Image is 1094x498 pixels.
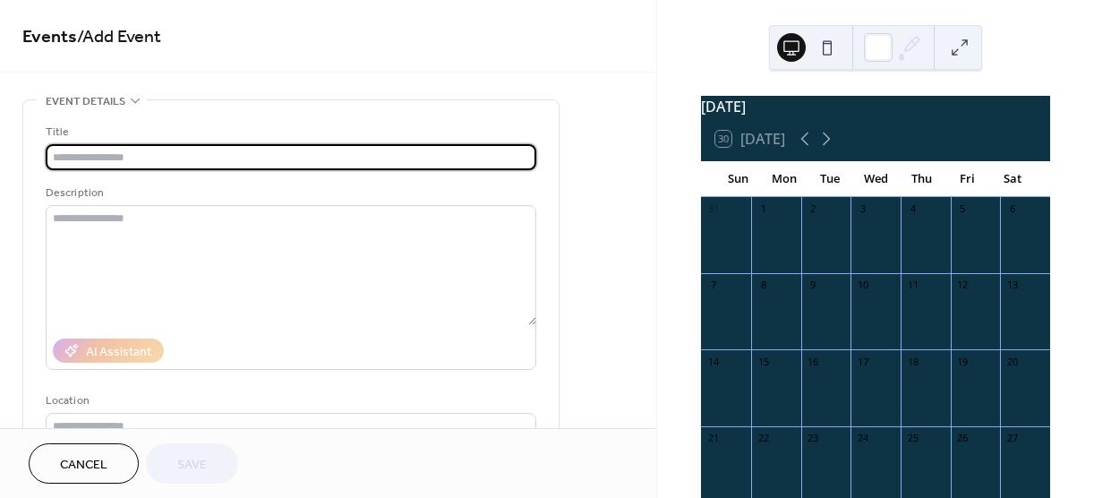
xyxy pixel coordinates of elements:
div: 23 [807,432,820,445]
div: 5 [956,202,970,216]
span: Event details [46,92,125,111]
div: 22 [756,432,770,445]
div: 19 [956,355,970,368]
div: Fri [944,161,990,197]
div: 27 [1005,432,1019,445]
div: 17 [856,355,869,368]
a: Events [22,20,77,55]
span: Cancel [60,456,107,475]
div: 21 [706,432,720,445]
div: 15 [756,355,770,368]
div: 20 [1005,355,1019,368]
div: 4 [906,202,919,216]
div: 10 [856,279,869,292]
button: Cancel [29,443,139,484]
div: 1 [756,202,770,216]
div: 24 [856,432,869,445]
div: Location [46,391,533,410]
div: 8 [756,279,770,292]
div: 18 [906,355,919,368]
div: Sun [715,161,761,197]
div: 2 [807,202,820,216]
div: 7 [706,279,720,292]
div: 25 [906,432,919,445]
div: 16 [807,355,820,368]
div: [DATE] [701,96,1050,117]
div: 3 [856,202,869,216]
div: 6 [1005,202,1019,216]
div: Thu [899,161,944,197]
div: 31 [706,202,720,216]
div: Wed [853,161,899,197]
div: Tue [807,161,852,197]
div: Description [46,184,533,202]
div: Mon [761,161,807,197]
div: Sat [990,161,1036,197]
div: 12 [956,279,970,292]
div: Title [46,123,533,142]
div: 13 [1005,279,1019,292]
div: 26 [956,432,970,445]
div: 14 [706,355,720,368]
div: 11 [906,279,919,292]
span: / Add Event [77,20,161,55]
div: 9 [807,279,820,292]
